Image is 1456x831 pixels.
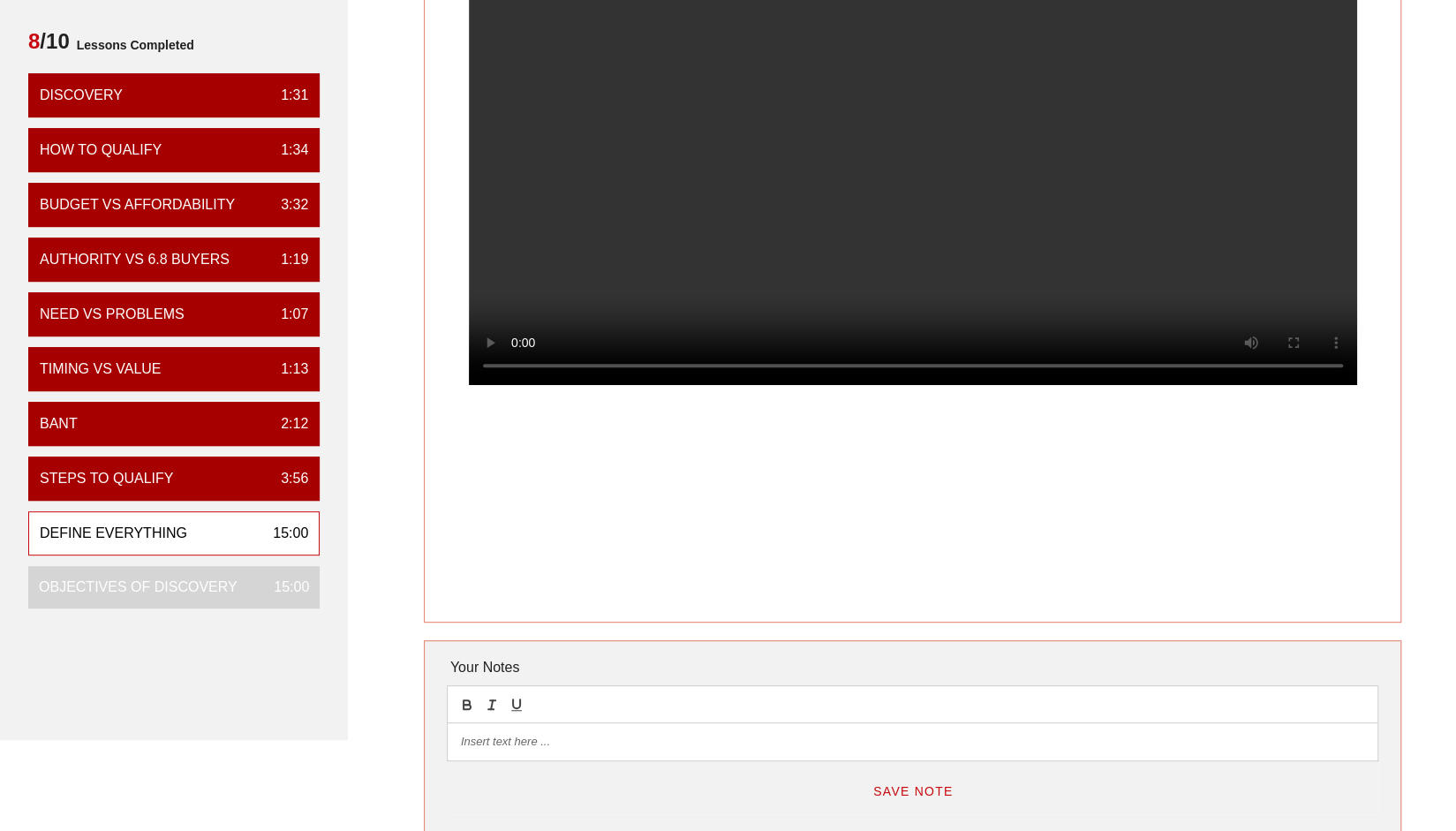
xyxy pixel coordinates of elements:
[858,775,968,807] button: Save Note
[267,359,308,380] div: 1:13
[40,249,230,270] div: Authority vs 6.8 Buyers
[267,413,308,434] div: 2:12
[267,304,308,325] div: 1:07
[70,27,194,63] span: Lessons Completed
[40,523,187,544] div: Define Everything
[28,27,70,63] span: /10
[40,359,162,380] div: Timing vs Value
[28,29,40,53] span: 8
[447,650,1379,685] div: Your Notes
[40,304,185,325] div: Need vs Problems
[267,194,308,215] div: 3:32
[267,140,308,161] div: 1:34
[267,468,308,489] div: 3:56
[40,140,162,161] div: How To Qualify
[267,85,308,106] div: 1:31
[872,784,954,798] span: Save Note
[259,523,308,544] div: 15:00
[40,194,235,215] div: Budget vs Affordability
[260,577,309,598] div: 15:00
[267,249,308,270] div: 1:19
[40,413,78,434] div: BANT
[40,85,123,106] div: Discovery
[39,577,238,598] div: Objectives of Discovery
[40,468,173,489] div: Steps to Qualify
